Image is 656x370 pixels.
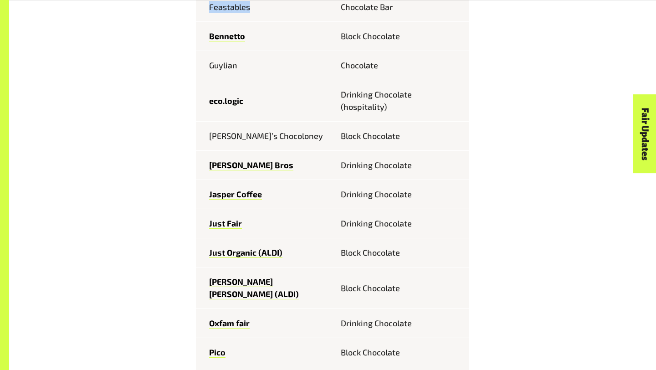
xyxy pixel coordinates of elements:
[333,51,469,80] td: Chocolate
[333,122,469,151] td: Block Chocolate
[333,267,469,309] td: Block Chocolate
[209,247,282,258] a: Just Organic (ALDI)
[333,151,469,180] td: Drinking Chocolate
[209,160,293,170] a: [PERSON_NAME] Bros
[209,347,225,358] a: Pico
[196,122,333,151] td: [PERSON_NAME]’s Chocoloney
[209,31,245,41] a: Bennetto
[209,189,262,200] a: Jasper Coffee
[333,238,469,267] td: Block Chocolate
[333,180,469,209] td: Drinking Chocolate
[196,51,333,80] td: Guylian
[333,22,469,51] td: Block Chocolate
[333,80,469,122] td: Drinking Chocolate (hospitality)
[333,309,469,338] td: Drinking Chocolate
[333,338,469,367] td: Block Chocolate
[333,209,469,238] td: Drinking Chocolate
[209,218,242,229] a: Just Fair
[209,318,250,329] a: Oxfam fair
[209,277,299,299] a: [PERSON_NAME] [PERSON_NAME] (ALDI)
[209,96,243,106] a: eco.logic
